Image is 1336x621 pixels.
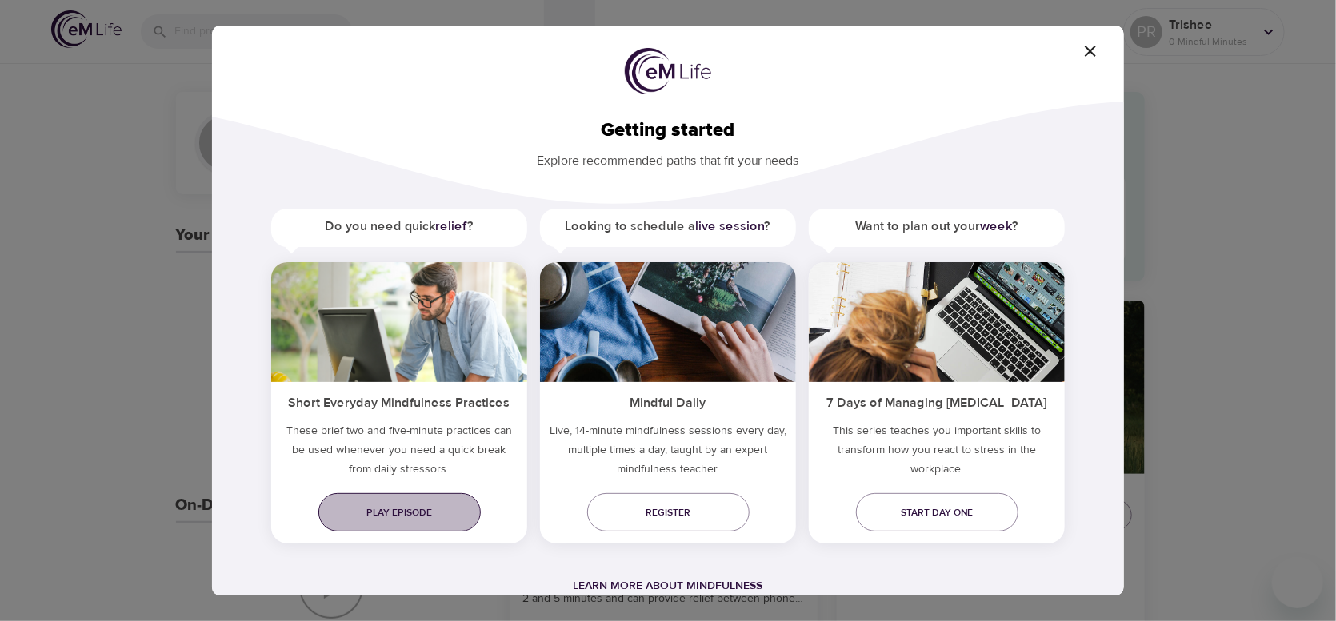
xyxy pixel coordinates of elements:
a: Start day one [856,493,1018,531]
img: ims [809,262,1065,382]
a: Learn more about mindfulness [574,579,763,593]
h5: Do you need quick ? [271,209,527,245]
p: Live, 14-minute mindfulness sessions every day, multiple times a day, taught by an expert mindful... [540,421,796,485]
p: Explore recommended paths that fit your needs [238,142,1098,170]
h5: Mindful Daily [540,382,796,421]
img: ims [271,262,527,382]
span: Register [600,504,737,521]
a: Register [587,493,750,531]
a: Play episode [318,493,481,531]
h5: These brief two and five-minute practices can be used whenever you need a quick break from daily ... [271,421,527,485]
a: week [980,218,1012,234]
img: ims [540,262,796,382]
span: Play episode [331,504,468,521]
h5: Looking to schedule a ? [540,209,796,245]
h5: 7 Days of Managing [MEDICAL_DATA] [809,382,1065,421]
p: This series teaches you important skills to transform how you react to stress in the workplace. [809,421,1065,485]
a: live session [696,218,765,234]
h5: Want to plan out your ? [809,209,1065,245]
h2: Getting started [238,119,1098,142]
span: Start day one [869,504,1006,521]
h5: Short Everyday Mindfulness Practices [271,382,527,421]
a: relief [435,218,467,234]
img: logo [625,48,711,94]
